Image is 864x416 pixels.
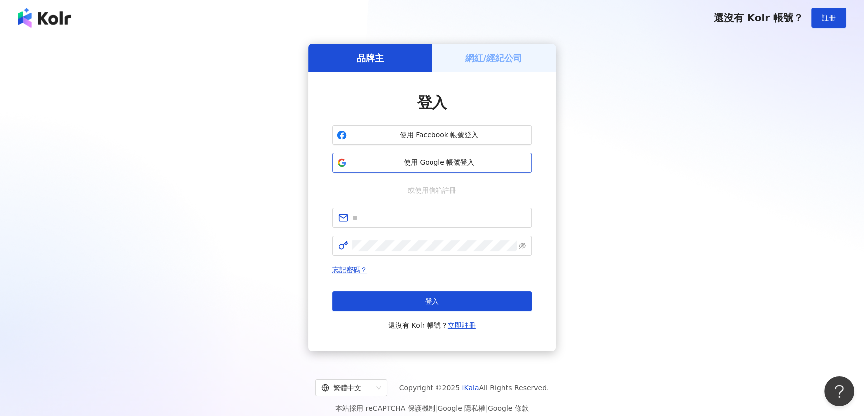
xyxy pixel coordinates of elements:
button: 註冊 [811,8,846,28]
span: 註冊 [822,14,836,22]
button: 使用 Facebook 帳號登入 [332,125,532,145]
h5: 品牌主 [357,52,384,64]
img: logo [18,8,71,28]
span: 使用 Google 帳號登入 [351,158,527,168]
span: | [485,404,488,412]
iframe: Help Scout Beacon - Open [824,376,854,406]
div: 繁體中文 [321,380,372,396]
a: 忘記密碼？ [332,266,367,274]
span: 登入 [417,94,447,111]
button: 使用 Google 帳號登入 [332,153,532,173]
span: | [435,404,438,412]
a: Google 條款 [488,404,529,412]
span: eye-invisible [519,242,526,249]
a: 立即註冊 [448,321,476,329]
span: 登入 [425,297,439,305]
span: 還沒有 Kolr 帳號？ [388,319,476,331]
a: Google 隱私權 [437,404,485,412]
span: 本站採用 reCAPTCHA 保護機制 [335,402,528,414]
span: 還沒有 Kolr 帳號？ [713,12,803,24]
a: iKala [462,384,479,392]
button: 登入 [332,291,532,311]
span: 或使用信箱註冊 [401,185,463,196]
span: Copyright © 2025 All Rights Reserved. [399,382,549,394]
span: 使用 Facebook 帳號登入 [351,130,527,140]
h5: 網紅/經紀公司 [465,52,523,64]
